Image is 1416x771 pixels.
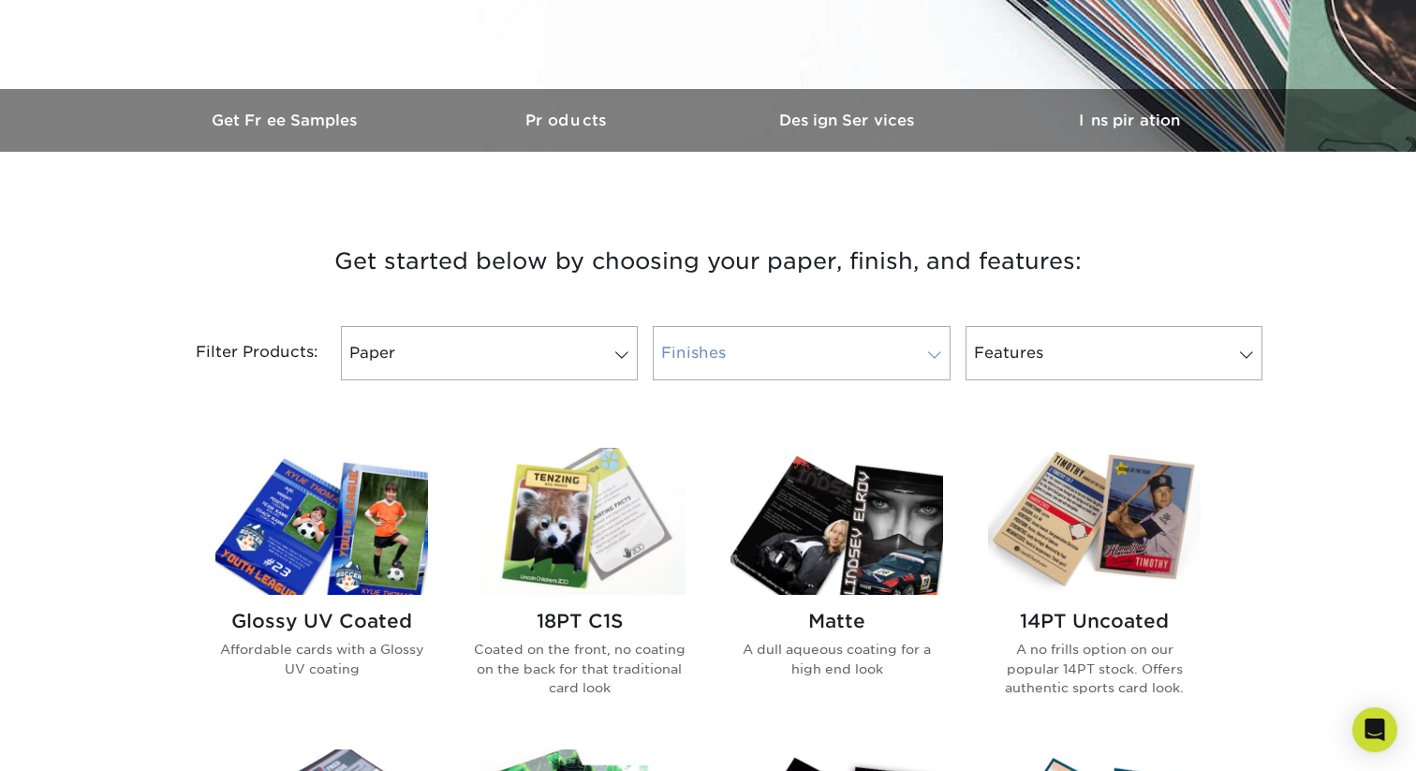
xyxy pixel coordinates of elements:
[473,640,686,697] p: Coated on the front, no coating on the back for that traditional card look
[215,640,428,678] p: Affordable cards with a Glossy UV coating
[988,610,1201,632] h2: 14PT Uncoated
[215,610,428,632] h2: Glossy UV Coated
[146,111,427,129] h3: Get Free Samples
[989,89,1270,152] a: Inspiration
[730,448,943,727] a: Matte Trading Cards Matte A dull aqueous coating for a high end look
[730,640,943,678] p: A dull aqueous coating for a high end look
[427,89,708,152] a: Products
[966,326,1262,380] a: Features
[427,111,708,129] h3: Products
[730,448,943,595] img: Matte Trading Cards
[989,111,1270,129] h3: Inspiration
[1352,707,1397,752] div: Open Intercom Messenger
[708,89,989,152] a: Design Services
[341,326,638,380] a: Paper
[473,448,686,595] img: 18PT C1S Trading Cards
[988,448,1201,727] a: 14PT Uncoated Trading Cards 14PT Uncoated A no frills option on our popular 14PT stock. Offers au...
[215,448,428,595] img: Glossy UV Coated Trading Cards
[473,448,686,727] a: 18PT C1S Trading Cards 18PT C1S Coated on the front, no coating on the back for that traditional ...
[708,111,989,129] h3: Design Services
[730,610,943,632] h2: Matte
[988,448,1201,595] img: 14PT Uncoated Trading Cards
[160,219,1256,304] h3: Get started below by choosing your paper, finish, and features:
[215,448,428,727] a: Glossy UV Coated Trading Cards Glossy UV Coated Affordable cards with a Glossy UV coating
[146,326,333,380] div: Filter Products:
[5,714,159,764] iframe: Google Customer Reviews
[988,640,1201,697] p: A no frills option on our popular 14PT stock. Offers authentic sports card look.
[473,610,686,632] h2: 18PT C1S
[146,89,427,152] a: Get Free Samples
[653,326,950,380] a: Finishes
